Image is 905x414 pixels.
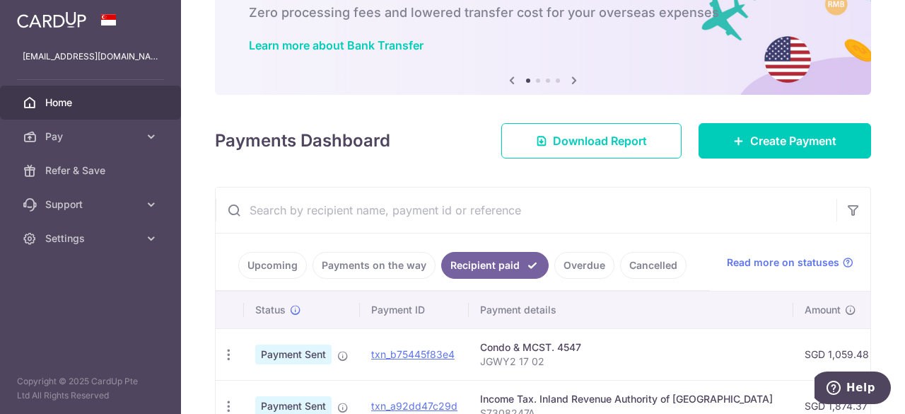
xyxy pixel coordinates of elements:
span: Read more on statuses [727,255,839,270]
div: Condo & MCST. 4547 [480,340,782,355]
a: Overdue [554,252,614,279]
span: Refer & Save [45,163,139,178]
h6: Zero processing fees and lowered transfer cost for your overseas expenses [249,4,837,21]
a: Recipient paid [441,252,549,279]
input: Search by recipient name, payment id or reference [216,188,836,233]
a: Download Report [501,123,682,159]
a: Read more on statuses [727,255,853,270]
a: Cancelled [620,252,687,279]
td: SGD 1,059.48 [793,328,889,380]
span: Amount [805,303,841,317]
span: Support [45,197,139,212]
img: CardUp [17,11,86,28]
a: txn_a92dd47c29d [371,400,457,412]
span: Payment Sent [255,345,332,364]
a: Upcoming [238,252,307,279]
span: Settings [45,231,139,246]
span: Download Report [553,132,647,149]
a: Create Payment [699,123,871,159]
th: Payment details [469,292,793,328]
th: Payment ID [360,292,469,328]
p: [EMAIL_ADDRESS][DOMAIN_NAME] [23,50,158,64]
span: Pay [45,130,139,144]
span: Create Payment [750,132,836,149]
h4: Payments Dashboard [215,128,390,154]
span: Home [45,96,139,110]
iframe: Opens a widget where you can find more information [814,372,891,407]
a: txn_b75445f83e4 [371,348,455,360]
div: Income Tax. Inland Revenue Authority of [GEOGRAPHIC_DATA] [480,392,782,406]
a: Payments on the way [313,252,436,279]
a: Learn more about Bank Transfer [249,38,424,52]
p: JGWY2 17 02 [480,355,782,369]
span: Status [255,303,286,317]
